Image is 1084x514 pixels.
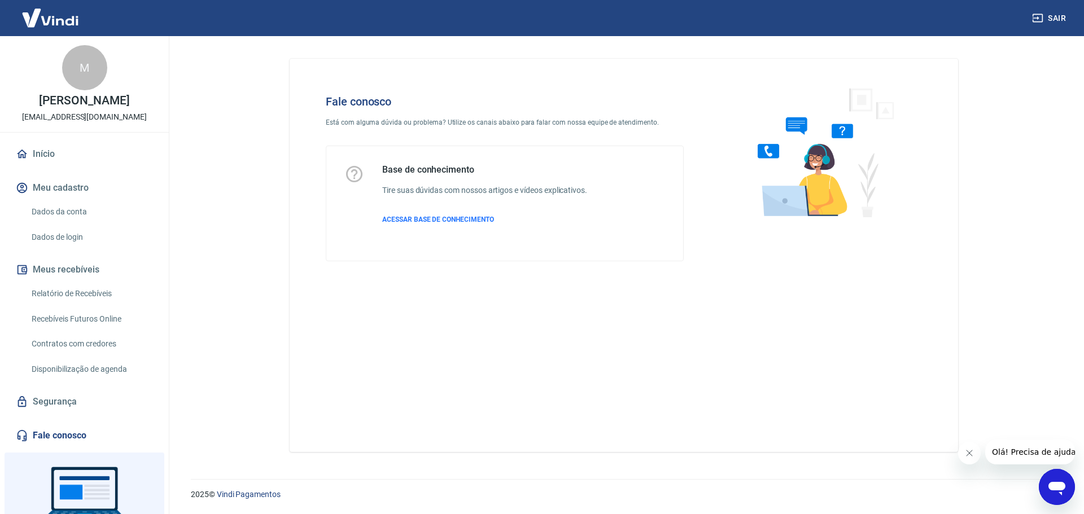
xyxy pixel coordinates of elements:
iframe: Botão para abrir a janela de mensagens [1039,469,1075,505]
a: Início [14,142,155,166]
div: M [62,45,107,90]
h5: Base de conhecimento [382,164,587,175]
a: Contratos com credores [27,332,155,355]
img: Fale conosco [735,77,907,227]
iframe: Mensagem da empresa [985,440,1075,464]
span: ACESSAR BASE DE CONHECIMENTO [382,216,494,223]
a: ACESSAR BASE DE CONHECIMENTO [382,214,587,225]
a: Fale conosco [14,423,155,448]
a: Relatório de Recebíveis [27,282,155,305]
p: Está com alguma dúvida ou problema? Utilize os canais abaixo para falar com nossa equipe de atend... [326,117,684,128]
p: 2025 © [191,489,1057,500]
a: Segurança [14,389,155,414]
h4: Fale conosco [326,95,684,108]
button: Meu cadastro [14,175,155,200]
button: Sair [1030,8,1070,29]
img: Vindi [14,1,87,35]
a: Vindi Pagamentos [217,490,281,499]
a: Recebíveis Futuros Online [27,307,155,331]
a: Disponibilização de agenda [27,358,155,381]
a: Dados da conta [27,200,155,223]
span: Olá! Precisa de ajuda? [7,8,95,17]
p: [PERSON_NAME] [39,95,129,107]
p: [EMAIL_ADDRESS][DOMAIN_NAME] [22,111,147,123]
a: Dados de login [27,226,155,249]
iframe: Fechar mensagem [958,442,981,464]
button: Meus recebíveis [14,257,155,282]
h6: Tire suas dúvidas com nossos artigos e vídeos explicativos. [382,184,587,196]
